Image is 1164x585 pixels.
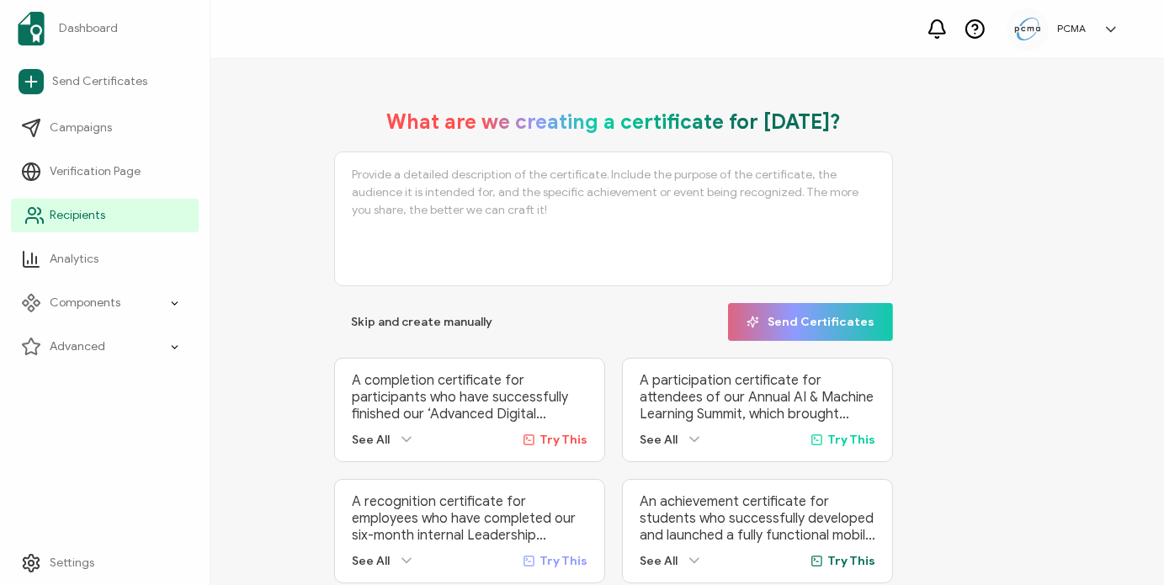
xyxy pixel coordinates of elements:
img: sertifier-logomark-colored.svg [18,12,45,45]
span: Campaigns [50,120,112,136]
button: Skip and create manually [334,303,509,341]
img: 5c892e8a-a8c9-4ab0-b501-e22bba25706e.jpg [1015,18,1040,40]
span: Try This [539,554,587,568]
a: Verification Page [11,155,199,189]
span: See All [352,554,390,568]
a: Recipients [11,199,199,232]
span: Recipients [50,207,105,224]
span: See All [352,433,390,447]
button: Send Certificates [728,303,893,341]
p: A recognition certificate for employees who have completed our six-month internal Leadership Deve... [352,493,587,544]
h5: PCMA [1057,23,1086,35]
p: An achievement certificate for students who successfully developed and launched a fully functiona... [640,493,875,544]
a: Send Certificates [11,62,199,101]
h1: What are we creating a certificate for [DATE]? [386,109,841,135]
span: Dashboard [59,20,118,37]
span: Send Certificates [747,316,874,328]
span: Analytics [50,251,98,268]
span: Verification Page [50,163,141,180]
span: Try This [539,433,587,447]
a: Campaigns [11,111,199,145]
a: Analytics [11,242,199,276]
span: See All [640,433,678,447]
a: Settings [11,546,199,580]
span: Send Certificates [52,73,147,90]
span: Components [50,295,120,311]
a: Dashboard [11,5,199,52]
p: A participation certificate for attendees of our Annual AI & Machine Learning Summit, which broug... [640,372,875,423]
p: A completion certificate for participants who have successfully finished our ‘Advanced Digital Ma... [352,372,587,423]
span: Try This [827,554,875,568]
span: See All [640,554,678,568]
span: Settings [50,555,94,572]
span: Advanced [50,338,105,355]
span: Skip and create manually [351,316,492,328]
span: Try This [827,433,875,447]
